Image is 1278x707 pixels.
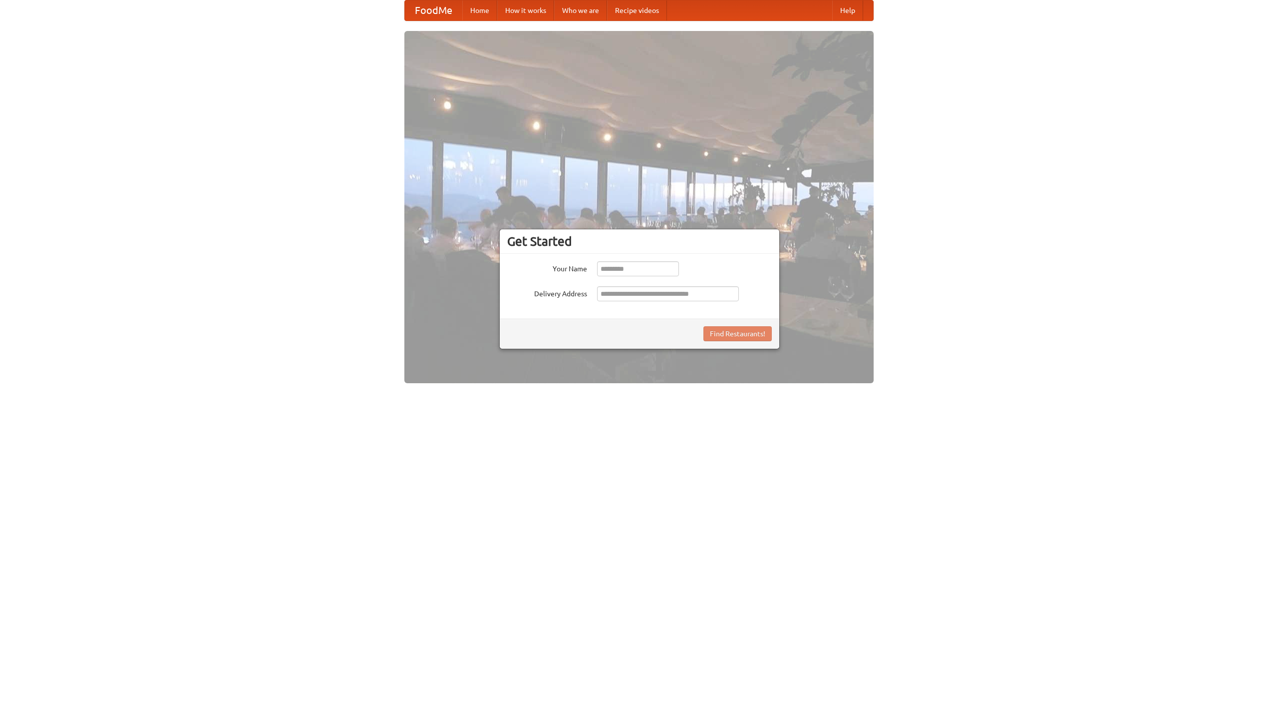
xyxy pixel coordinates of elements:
a: FoodMe [405,0,462,20]
h3: Get Started [507,234,772,249]
a: Help [832,0,863,20]
a: Who we are [554,0,607,20]
label: Your Name [507,261,587,274]
button: Find Restaurants! [703,326,772,341]
label: Delivery Address [507,286,587,299]
a: Home [462,0,497,20]
a: How it works [497,0,554,20]
a: Recipe videos [607,0,667,20]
